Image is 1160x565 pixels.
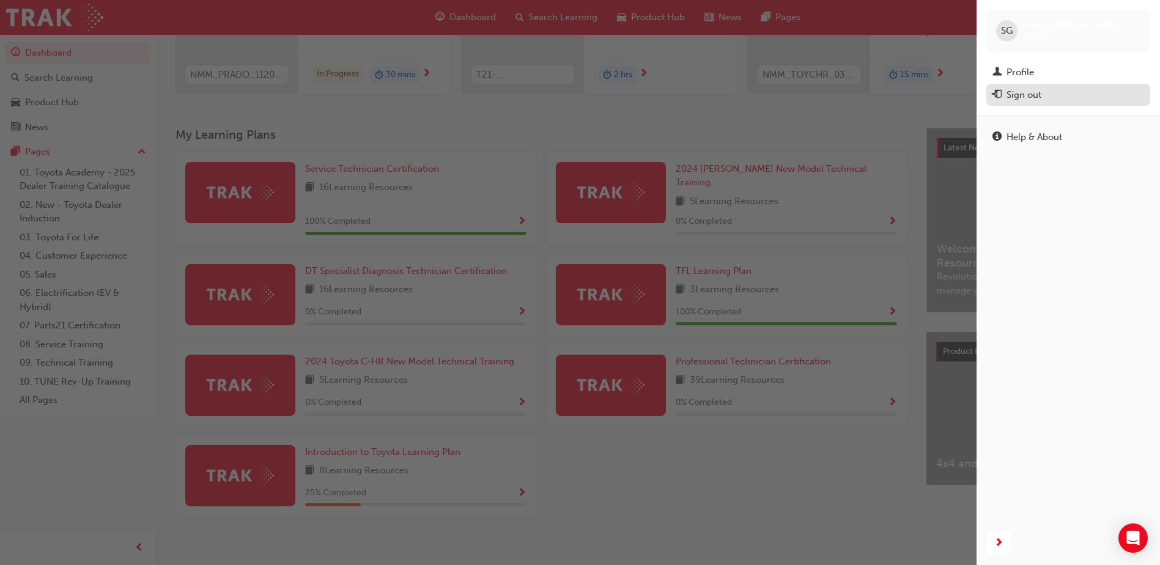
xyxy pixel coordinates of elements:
[1007,88,1041,102] div: Sign out
[986,126,1150,149] a: Help & About
[986,61,1150,84] a: Profile
[1022,31,1051,42] span: 657938
[1022,20,1121,31] span: Smile [PERSON_NAME]
[992,132,1002,143] span: info-icon
[986,84,1150,106] button: Sign out
[1001,24,1013,38] span: SG
[992,90,1002,101] span: exit-icon
[992,67,1002,78] span: man-icon
[1118,523,1148,553] div: Open Intercom Messenger
[1007,130,1062,144] div: Help & About
[1007,65,1034,79] div: Profile
[994,536,1003,551] span: next-icon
